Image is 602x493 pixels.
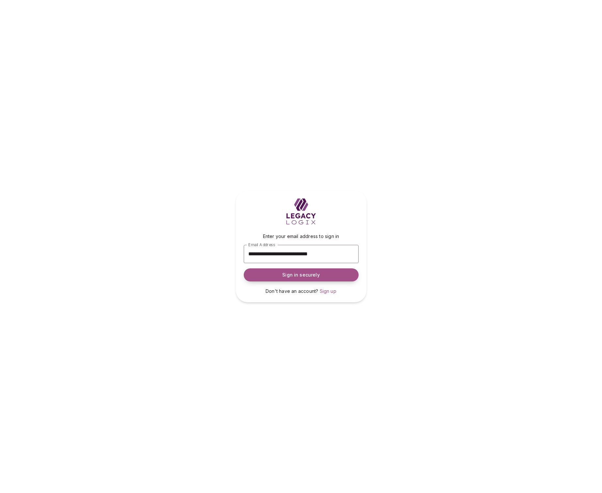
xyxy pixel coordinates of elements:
span: Enter your email address to sign in [263,233,339,239]
a: Sign up [320,288,336,294]
span: Don't have an account? [266,288,318,294]
span: Email Address [248,242,275,247]
span: Sign in securely [282,272,319,278]
button: Sign in securely [244,268,359,281]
